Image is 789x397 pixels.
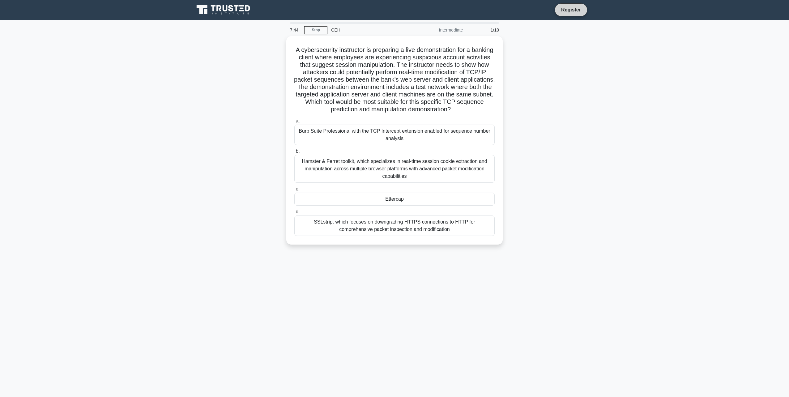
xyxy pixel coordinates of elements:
div: SSLstrip, which focuses on downgrading HTTPS connections to HTTP for comprehensive packet inspect... [294,216,495,236]
div: Ettercap [294,193,495,206]
a: Register [557,6,585,14]
div: Burp Suite Professional with the TCP Intercept extension enabled for sequence number analysis [294,125,495,145]
div: 7:44 [286,24,304,36]
span: d. [296,209,300,214]
a: Stop [304,26,327,34]
span: b. [296,148,300,154]
div: 1/10 [467,24,503,36]
h5: A cybersecurity instructor is preparing a live demonstration for a banking client where employees... [294,46,495,113]
span: a. [296,118,300,123]
div: Hamster & Ferret toolkit, which specializes in real-time session cookie extraction and manipulati... [294,155,495,183]
span: c. [296,186,299,191]
div: Intermediate [412,24,467,36]
div: CEH [327,24,412,36]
